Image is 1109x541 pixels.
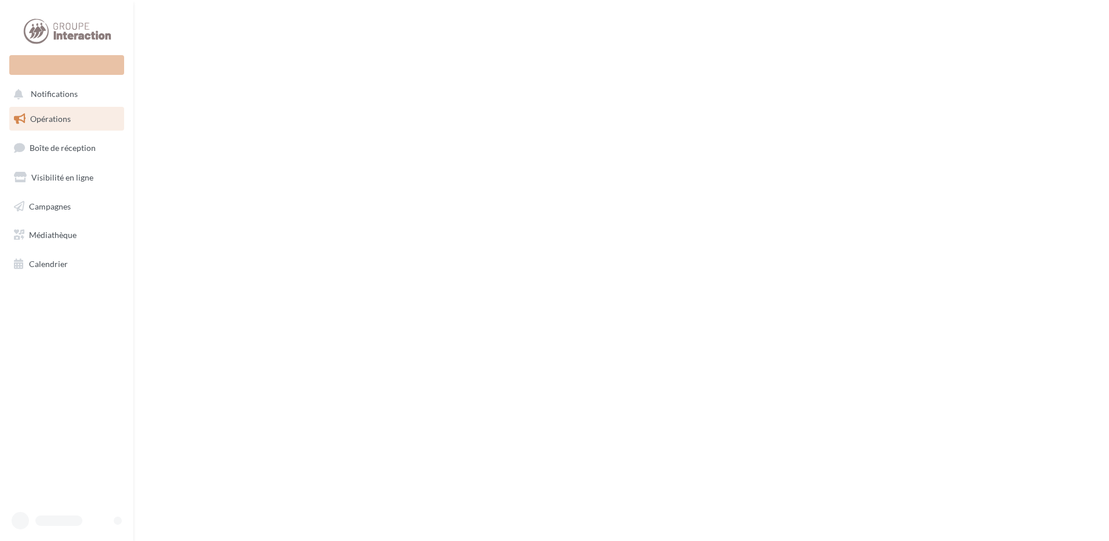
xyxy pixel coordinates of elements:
[30,114,71,124] span: Opérations
[29,201,71,211] span: Campagnes
[29,230,77,240] span: Médiathèque
[29,259,68,269] span: Calendrier
[7,165,126,190] a: Visibilité en ligne
[7,252,126,276] a: Calendrier
[31,172,93,182] span: Visibilité en ligne
[31,89,78,99] span: Notifications
[7,107,126,131] a: Opérations
[9,55,124,75] div: Nouvelle campagne
[7,223,126,247] a: Médiathèque
[30,143,96,153] span: Boîte de réception
[7,194,126,219] a: Campagnes
[7,135,126,160] a: Boîte de réception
